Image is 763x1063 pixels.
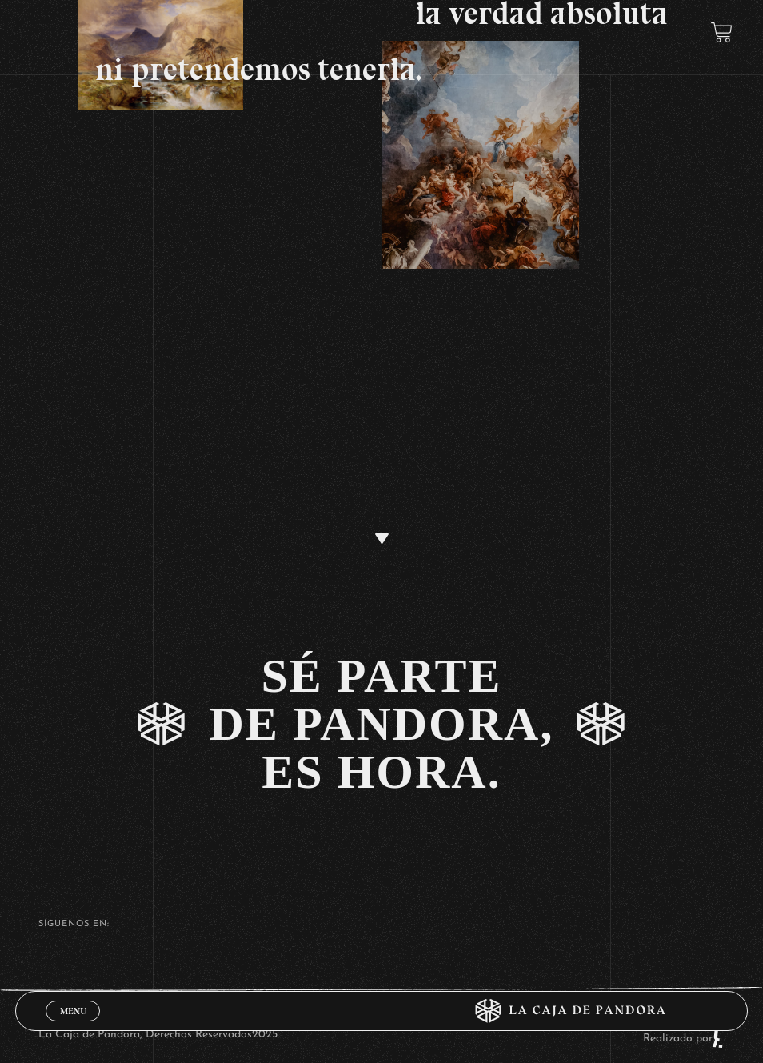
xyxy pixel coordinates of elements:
span: Cerrar [54,1020,92,1031]
a: View your shopping cart [711,22,733,43]
p: La Caja de Pandora, Derechos Reservados 2025 [38,1025,278,1049]
div: SÉ PARTE DE PANDORA, ES HORA. [210,652,554,796]
h4: SÍguenos en: [38,920,725,929]
span: Menu [60,1006,86,1016]
a: Realizado por [643,1033,725,1045]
